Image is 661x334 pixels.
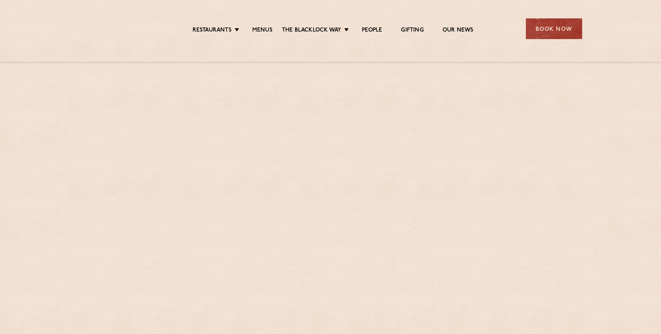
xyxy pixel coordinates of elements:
a: Menus [252,27,273,35]
img: svg%3E [79,7,144,50]
div: Book Now [526,18,582,39]
a: Gifting [401,27,423,35]
a: The Blacklock Way [282,27,341,35]
a: Our News [443,27,474,35]
a: Restaurants [193,27,232,35]
a: People [362,27,382,35]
